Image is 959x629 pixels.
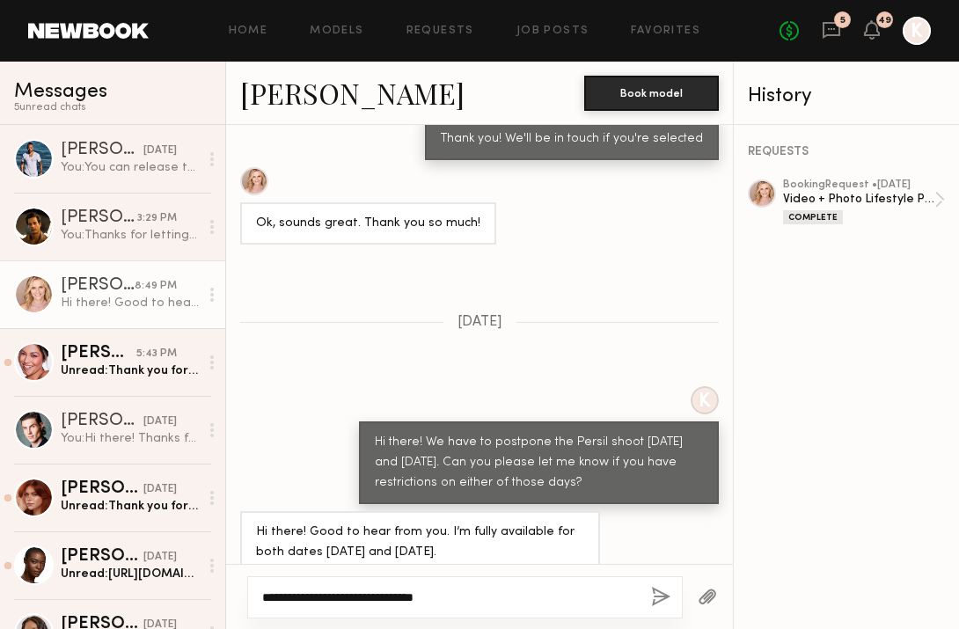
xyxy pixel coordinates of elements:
[903,17,931,45] a: K
[783,179,945,224] a: bookingRequest •[DATE]Video + Photo Lifestyle ProductionComplete
[143,481,177,498] div: [DATE]
[61,413,143,430] div: [PERSON_NAME]
[135,278,177,295] div: 8:49 PM
[61,277,135,295] div: [PERSON_NAME]
[61,498,199,515] div: Unread: Thank you for having me! I loved shooting with you ✨ see you next time!
[256,523,584,583] div: Hi there! Good to hear from you. I’m fully available for both dates [DATE] and [DATE]. Thank you ...
[143,413,177,430] div: [DATE]
[310,26,363,37] a: Models
[406,26,474,37] a: Requests
[584,76,719,111] button: Book model
[375,433,703,494] div: Hi there! We have to postpone the Persil shoot [DATE] and [DATE]. Can you please let me know if y...
[783,191,934,208] div: Video + Photo Lifestyle Production
[516,26,589,37] a: Job Posts
[136,346,177,362] div: 5:43 PM
[229,26,268,37] a: Home
[822,20,841,42] a: 5
[61,295,199,311] div: Hi there! Good to hear from you. I’m fully available for both dates [DATE] and [DATE]. Thank you ...
[584,84,719,99] a: Book model
[61,209,137,227] div: [PERSON_NAME]
[137,210,177,227] div: 3:29 PM
[441,129,703,150] div: Thank you! We'll be in touch if you're selected
[61,430,199,447] div: You: Hi there! Thanks for applying to the woodworking job. Can you please confirm you have some t...
[748,86,945,106] div: History
[783,210,843,224] div: Complete
[143,549,177,566] div: [DATE]
[240,74,465,112] a: [PERSON_NAME]
[143,143,177,159] div: [DATE]
[61,566,199,582] div: Unread: [URL][DOMAIN_NAME]
[61,142,143,159] div: [PERSON_NAME]
[61,362,199,379] div: Unread: Thank you for a wonderful shoot! I have receipt of my nails in case you need it.
[748,146,945,158] div: REQUESTS
[61,159,199,176] div: You: You can release the dates, they ended up postponing the shoot. Thanks!
[256,214,480,234] div: Ok, sounds great. Thank you so much!
[458,315,502,330] span: [DATE]
[61,227,199,244] div: You: Thanks for letting us know. I think we need someone with a bit more experience. Thank you th...
[14,82,107,102] span: Messages
[61,480,143,498] div: [PERSON_NAME]
[61,345,136,362] div: [PERSON_NAME]
[631,26,700,37] a: Favorites
[878,16,891,26] div: 49
[61,548,143,566] div: [PERSON_NAME]
[840,16,846,26] div: 5
[783,179,934,191] div: booking Request • [DATE]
